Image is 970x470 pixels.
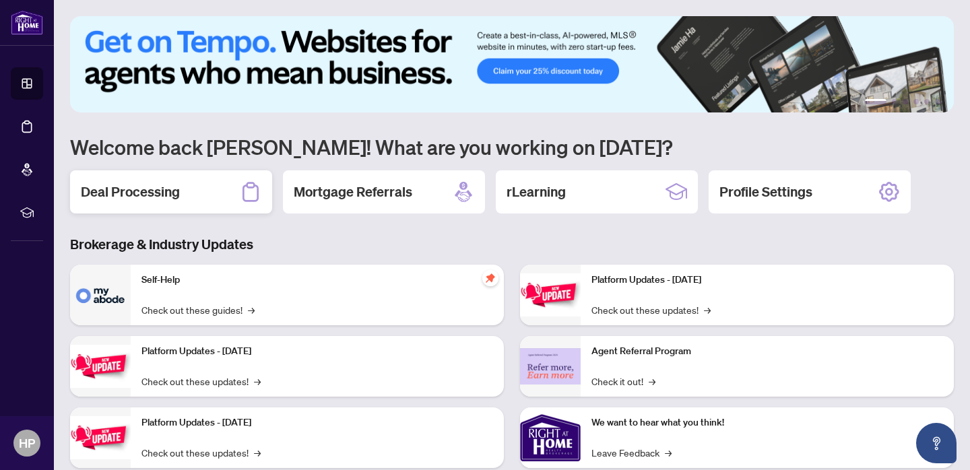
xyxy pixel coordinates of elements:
[70,134,954,160] h1: Welcome back [PERSON_NAME]! What are you working on [DATE]?
[591,302,711,317] a: Check out these updates!→
[591,344,943,359] p: Agent Referral Program
[141,344,493,359] p: Platform Updates - [DATE]
[254,374,261,389] span: →
[141,302,255,317] a: Check out these guides!→
[81,182,180,201] h2: Deal Processing
[591,374,655,389] a: Check it out!→
[704,302,711,317] span: →
[649,374,655,389] span: →
[248,302,255,317] span: →
[665,445,672,460] span: →
[141,445,261,460] a: Check out these updates!→
[719,182,812,201] h2: Profile Settings
[254,445,261,460] span: →
[935,99,940,104] button: 6
[591,445,672,460] a: Leave Feedback→
[507,182,566,201] h2: rLearning
[70,265,131,325] img: Self-Help
[70,235,954,254] h3: Brokerage & Industry Updates
[520,273,581,316] img: Platform Updates - June 23, 2025
[903,99,908,104] button: 3
[916,423,957,463] button: Open asap
[591,415,943,430] p: We want to hear what you think!
[70,416,131,459] img: Platform Updates - July 21, 2025
[924,99,930,104] button: 5
[11,10,43,35] img: logo
[70,345,131,387] img: Platform Updates - September 16, 2025
[141,273,493,288] p: Self-Help
[520,407,581,468] img: We want to hear what you think!
[294,182,412,201] h2: Mortgage Referrals
[865,99,886,104] button: 1
[141,374,261,389] a: Check out these updates!→
[141,415,493,430] p: Platform Updates - [DATE]
[892,99,897,104] button: 2
[70,16,954,112] img: Slide 0
[520,348,581,385] img: Agent Referral Program
[482,270,498,286] span: pushpin
[591,273,943,288] p: Platform Updates - [DATE]
[913,99,919,104] button: 4
[19,434,35,452] span: HP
